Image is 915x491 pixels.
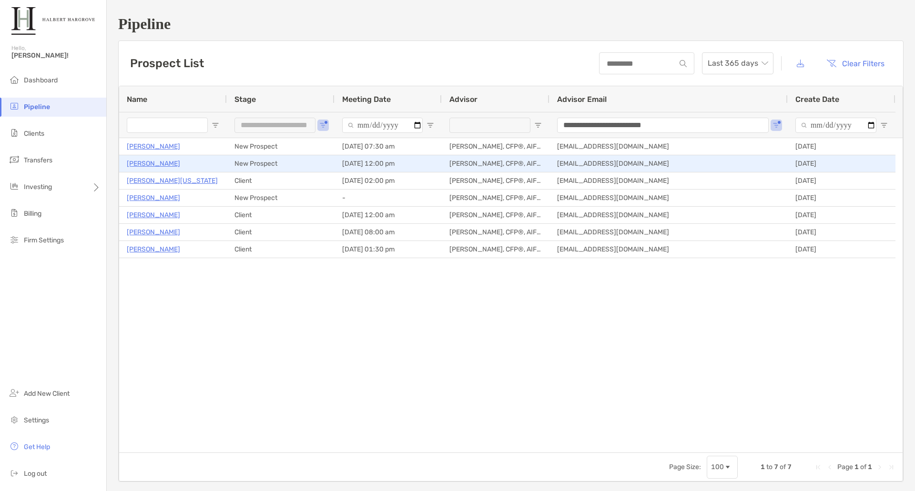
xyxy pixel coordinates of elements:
span: Add New Client [24,390,70,398]
img: add_new_client icon [9,387,20,399]
img: Zoe Logo [11,4,95,38]
div: [DATE] [788,190,895,206]
a: [PERSON_NAME][US_STATE] [127,175,218,187]
a: [PERSON_NAME] [127,158,180,170]
div: [DATE] [788,224,895,240]
span: 1 [854,463,859,471]
div: Client [227,241,335,258]
button: Open Filter Menu [880,121,888,129]
div: [EMAIL_ADDRESS][DOMAIN_NAME] [549,207,788,223]
div: Page Size [707,456,738,479]
div: [EMAIL_ADDRESS][DOMAIN_NAME] [549,190,788,206]
h3: Prospect List [130,57,204,70]
span: Get Help [24,443,50,451]
div: [DATE] 02:00 pm [335,172,442,189]
div: New Prospect [227,190,335,206]
div: [PERSON_NAME], CFP®, AIF® [442,190,549,206]
img: firm-settings icon [9,234,20,245]
button: Open Filter Menu [773,121,780,129]
div: [DATE] [788,241,895,258]
span: Firm Settings [24,236,64,244]
span: Settings [24,416,49,424]
a: [PERSON_NAME] [127,243,180,255]
div: [DATE] [788,172,895,189]
input: Create Date Filter Input [795,118,876,133]
div: [PERSON_NAME], CFP®, AIF® [442,207,549,223]
span: Create Date [795,95,839,104]
div: Last Page [887,463,895,471]
div: Client [227,224,335,240]
div: 100 [711,463,724,471]
div: [PERSON_NAME], CFP®, AIF® [442,172,549,189]
a: [PERSON_NAME] [127,209,180,221]
span: Page [837,463,853,471]
div: [PERSON_NAME], CFP®, AIF® [442,138,549,155]
img: billing icon [9,207,20,219]
div: [DATE] 12:00 am [335,207,442,223]
div: New Prospect [227,138,335,155]
span: Transfers [24,156,52,164]
span: of [860,463,866,471]
div: [PERSON_NAME], CFP®, AIF® [442,155,549,172]
span: Last 365 days [708,53,768,74]
button: Open Filter Menu [534,121,542,129]
button: Open Filter Menu [319,121,327,129]
img: logout icon [9,467,20,479]
div: [EMAIL_ADDRESS][DOMAIN_NAME] [549,224,788,240]
img: clients icon [9,127,20,139]
span: Pipeline [24,103,50,111]
img: dashboard icon [9,74,20,85]
span: Investing [24,183,52,191]
div: Next Page [876,463,884,471]
img: transfers icon [9,154,20,165]
a: [PERSON_NAME] [127,226,180,238]
span: Stage [234,95,256,104]
img: investing icon [9,180,20,192]
div: Client [227,172,335,189]
div: New Prospect [227,155,335,172]
span: 1 [761,463,765,471]
div: [DATE] [788,155,895,172]
span: 1 [868,463,872,471]
input: Meeting Date Filter Input [342,118,423,133]
div: [DATE] [788,138,895,155]
div: Previous Page [826,463,834,471]
span: 7 [787,463,792,471]
span: Dashboard [24,76,58,84]
span: to [766,463,773,471]
a: [PERSON_NAME] [127,140,180,152]
a: [PERSON_NAME] [127,192,180,204]
span: 7 [774,463,778,471]
div: First Page [814,463,822,471]
div: [EMAIL_ADDRESS][DOMAIN_NAME] [549,241,788,258]
span: Name [127,95,147,104]
div: Page Size: [669,463,701,471]
div: [DATE] 01:30 pm [335,241,442,258]
button: Open Filter Menu [427,121,434,129]
span: Advisor [449,95,478,104]
input: Advisor Email Filter Input [557,118,769,133]
span: of [780,463,786,471]
img: pipeline icon [9,100,20,112]
button: Open Filter Menu [212,121,219,129]
div: [DATE] 07:30 am [335,138,442,155]
div: [EMAIL_ADDRESS][DOMAIN_NAME] [549,155,788,172]
img: input icon [680,60,687,67]
div: - [335,190,442,206]
button: Clear Filters [819,53,892,74]
div: [DATE] 08:00 am [335,224,442,240]
div: [EMAIL_ADDRESS][DOMAIN_NAME] [549,138,788,155]
div: [DATE] [788,207,895,223]
img: get-help icon [9,441,20,452]
span: Billing [24,210,41,218]
input: Name Filter Input [127,118,208,133]
img: settings icon [9,414,20,425]
div: [EMAIL_ADDRESS][DOMAIN_NAME] [549,172,788,189]
span: Advisor Email [557,95,607,104]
